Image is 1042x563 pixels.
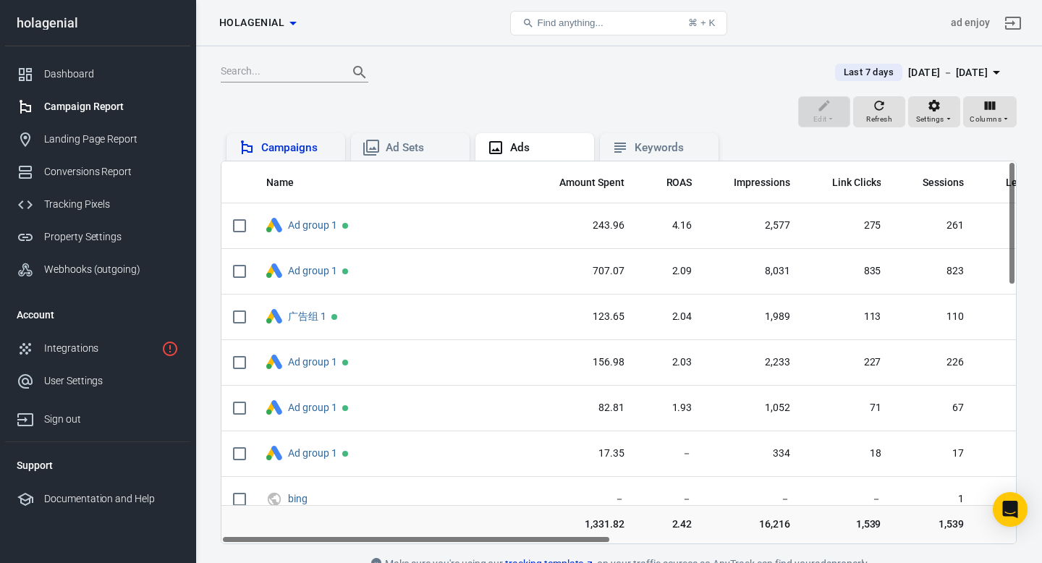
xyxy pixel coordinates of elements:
a: Landing Page Report [5,123,190,156]
span: 835 [813,264,881,279]
span: The total return on ad spend [648,174,692,191]
span: Last 7 days [838,65,899,80]
div: Open Intercom Messenger [993,492,1028,527]
span: Find anything... [537,17,603,28]
button: Last 7 days[DATE] － [DATE] [823,61,1017,85]
div: Google Ads [266,309,282,326]
span: The total return on ad spend [666,174,692,191]
a: Integrations [5,332,190,365]
div: Account id: 80ocPmht [951,15,990,30]
span: Active [331,314,337,320]
div: Campaign Report [44,99,179,114]
span: Settings [916,113,944,126]
a: Campaign Report [5,90,190,123]
span: － [648,446,692,461]
span: 8,031 [715,264,790,279]
span: 227 [813,355,881,370]
span: 4.16 [648,219,692,233]
div: Webhooks (outgoing) [44,262,179,277]
span: Link Clicks [832,176,881,190]
span: The estimated total amount of money you've spent on your campaign, ad set or ad during its schedule. [541,174,624,191]
button: Columns [963,96,1017,128]
div: Dashboard [44,67,179,82]
span: The estimated total amount of money you've spent on your campaign, ad set or ad during its schedule. [559,174,624,191]
span: 156.98 [541,355,624,370]
a: 广告组 1 [288,310,326,322]
span: Active [342,268,348,274]
a: Ad group 1 [288,402,337,413]
span: Name [266,176,313,190]
div: Ad Sets [386,140,458,156]
div: holagenial [5,17,190,30]
span: 2.42 [648,517,692,532]
span: 2.09 [648,264,692,279]
div: Landing Page Report [44,132,179,147]
span: 广告组 1 [288,311,329,321]
span: 17.35 [541,446,624,461]
span: 2.03 [648,355,692,370]
span: The number of clicks on links within the ad that led to advertiser-specified destinations [813,174,881,191]
div: Tracking Pixels [44,197,179,212]
div: Google Ads [266,355,282,371]
span: 110 [904,310,964,324]
a: Property Settings [5,221,190,253]
span: Ad group 1 [288,448,339,458]
li: Support [5,448,190,483]
a: Sign out [5,397,190,436]
span: Active [342,405,348,411]
span: Active [342,223,348,229]
div: scrollable content [221,161,1016,543]
span: Lead [1006,176,1029,190]
span: － [648,492,692,507]
span: 275 [813,219,881,233]
a: Sign out [996,6,1030,41]
div: Documentation and Help [44,491,179,507]
span: 1,989 [715,310,790,324]
span: 334 [715,446,790,461]
span: Ad group 1 [288,220,339,230]
span: － [541,492,624,507]
span: Refresh [866,113,892,126]
span: Active [342,451,348,457]
span: The number of times your ads were on screen. [715,174,790,191]
svg: 3 networks not verified yet [161,340,179,357]
span: holagenial [219,14,284,32]
span: ROAS [666,176,692,190]
span: 243.96 [541,219,624,233]
div: ⌘ + K [688,17,715,28]
a: Ad group 1 [288,447,337,459]
a: Tracking Pixels [5,188,190,221]
span: 113 [813,310,881,324]
span: 2.04 [648,310,692,324]
div: Google Ads [266,263,282,280]
span: The number of clicks on links within the ad that led to advertiser-specified destinations [832,174,881,191]
a: Ad group 1 [288,356,337,368]
span: 1,539 [904,517,964,532]
span: 17 [904,446,964,461]
div: [DATE] － [DATE] [908,64,988,82]
input: Search... [221,63,336,82]
div: Campaigns [261,140,334,156]
div: Google Ads [266,218,282,234]
span: Sessions [923,176,964,190]
span: bing [288,494,310,504]
span: 226 [904,355,964,370]
span: 67 [904,401,964,415]
div: Property Settings [44,229,179,245]
li: Account [5,297,190,332]
div: Google Ads [266,446,282,462]
span: 1 [904,492,964,507]
span: Amount Spent [559,176,624,190]
span: 823 [904,264,964,279]
div: Google Ads [266,400,282,417]
div: Sign out [44,412,179,427]
a: User Settings [5,365,190,397]
a: Webhooks (outgoing) [5,253,190,286]
svg: UTM & Web Traffic [266,491,282,508]
span: Name [266,176,294,190]
a: Ad group 1 [288,265,337,276]
span: 261 [904,219,964,233]
span: 1,331.82 [541,517,624,532]
div: Ads [510,140,583,156]
span: Lead [987,176,1029,190]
